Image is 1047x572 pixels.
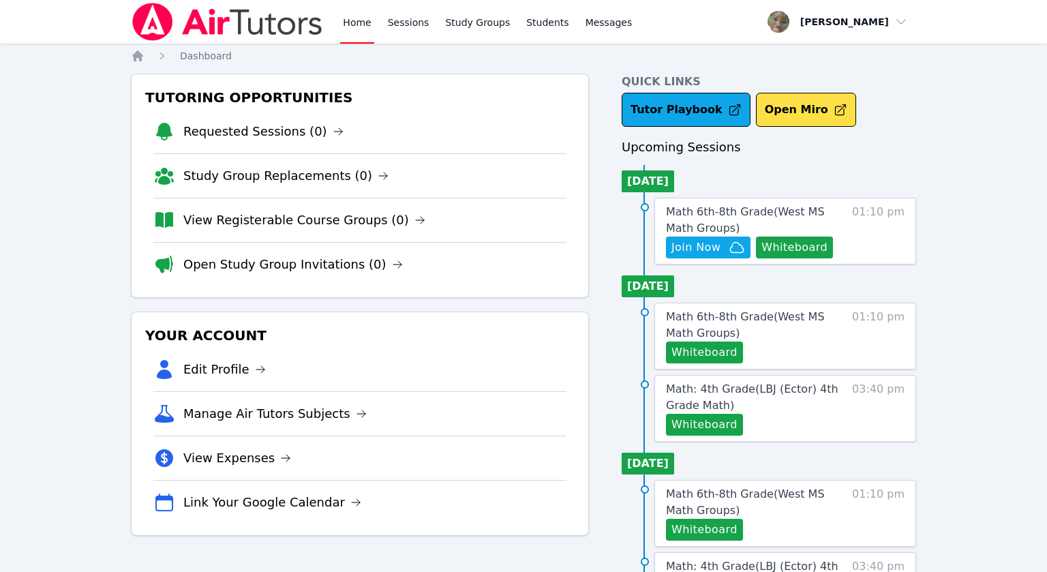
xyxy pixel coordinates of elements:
[183,122,344,141] a: Requested Sessions (0)
[666,310,825,340] span: Math 6th-8th Grade ( West MS Math Groups )
[666,237,750,258] button: Join Now
[142,323,577,348] h3: Your Account
[666,309,845,342] a: Math 6th-8th Grade(West MS Math Groups)
[666,205,825,235] span: Math 6th-8th Grade ( West MS Math Groups )
[666,519,743,541] button: Whiteboard
[131,49,916,63] nav: Breadcrumb
[756,237,833,258] button: Whiteboard
[666,382,838,412] span: Math: 4th Grade ( LBJ (Ector) 4th Grade Math )
[852,204,905,258] span: 01:10 pm
[142,85,577,110] h3: Tutoring Opportunities
[622,74,916,90] h4: Quick Links
[622,138,916,157] h3: Upcoming Sessions
[666,486,845,519] a: Math 6th-8th Grade(West MS Math Groups)
[622,170,674,192] li: [DATE]
[180,49,232,63] a: Dashboard
[666,381,845,414] a: Math: 4th Grade(LBJ (Ector) 4th Grade Math)
[131,3,324,41] img: Air Tutors
[852,486,905,541] span: 01:10 pm
[183,493,361,512] a: Link Your Google Calendar
[183,211,425,230] a: View Registerable Course Groups (0)
[622,453,674,475] li: [DATE]
[622,93,750,127] a: Tutor Playbook
[666,414,743,436] button: Whiteboard
[180,50,232,61] span: Dashboard
[671,239,720,256] span: Join Now
[622,275,674,297] li: [DATE]
[852,381,905,436] span: 03:40 pm
[666,342,743,363] button: Whiteboard
[183,166,389,185] a: Study Group Replacements (0)
[183,404,367,423] a: Manage Air Tutors Subjects
[183,449,291,468] a: View Expenses
[852,309,905,363] span: 01:10 pm
[666,487,825,517] span: Math 6th-8th Grade ( West MS Math Groups )
[756,93,856,127] button: Open Miro
[183,255,403,274] a: Open Study Group Invitations (0)
[586,16,633,29] span: Messages
[183,360,266,379] a: Edit Profile
[666,204,845,237] a: Math 6th-8th Grade(West MS Math Groups)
